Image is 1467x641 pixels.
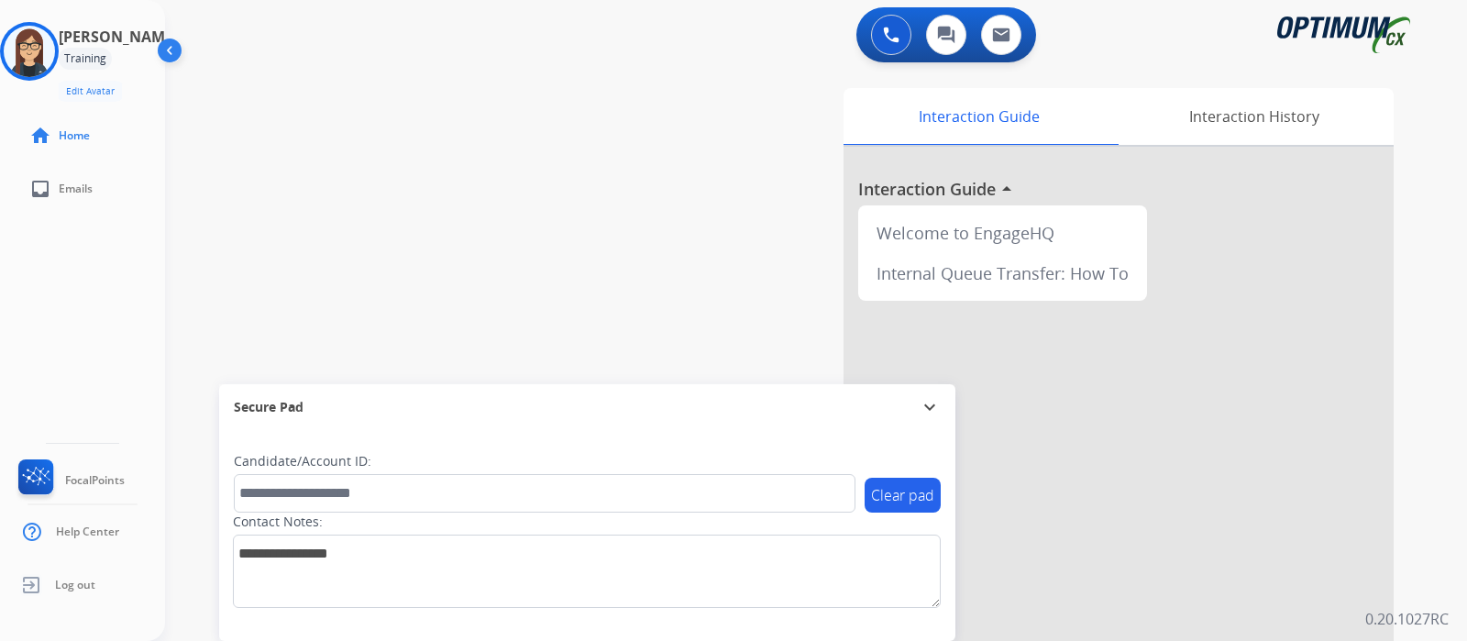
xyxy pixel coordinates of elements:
[1114,88,1394,145] div: Interaction History
[234,452,371,470] label: Candidate/Account ID:
[59,128,90,143] span: Home
[4,26,55,77] img: avatar
[234,398,303,416] span: Secure Pad
[865,478,941,513] button: Clear pad
[29,178,51,200] mat-icon: inbox
[29,125,51,147] mat-icon: home
[65,473,125,488] span: FocalPoints
[59,26,178,48] h3: [PERSON_NAME]
[844,88,1114,145] div: Interaction Guide
[866,213,1140,253] div: Welcome to EngageHQ
[919,396,941,418] mat-icon: expand_more
[59,81,122,102] button: Edit Avatar
[866,253,1140,293] div: Internal Queue Transfer: How To
[1365,608,1449,630] p: 0.20.1027RC
[15,459,125,502] a: FocalPoints
[233,513,323,531] label: Contact Notes:
[55,578,95,592] span: Log out
[56,525,119,539] span: Help Center
[59,48,112,70] div: Training
[59,182,93,196] span: Emails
